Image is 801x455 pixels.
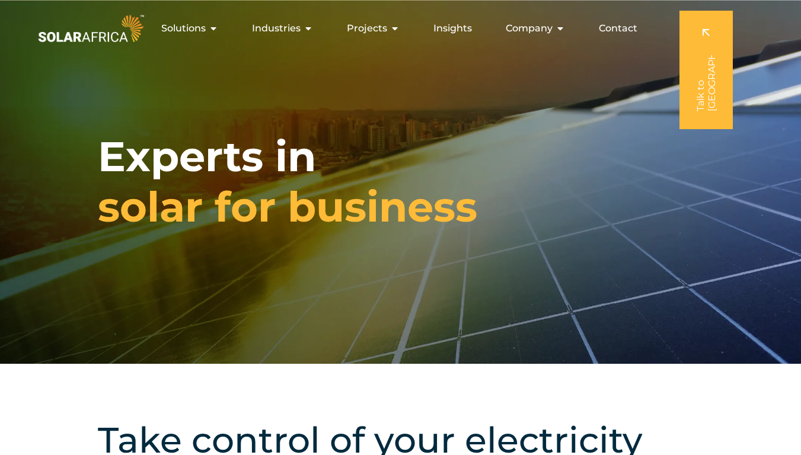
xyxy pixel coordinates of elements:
span: Industries [252,21,301,36]
div: Menu Toggle [146,17,647,40]
a: Insights [433,21,472,36]
span: Company [506,21,553,36]
nav: Menu [146,17,647,40]
span: solar for business [98,182,477,232]
h1: Experts in [98,132,477,232]
span: Projects [347,21,387,36]
a: Contact [599,21,637,36]
span: Solutions [161,21,206,36]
